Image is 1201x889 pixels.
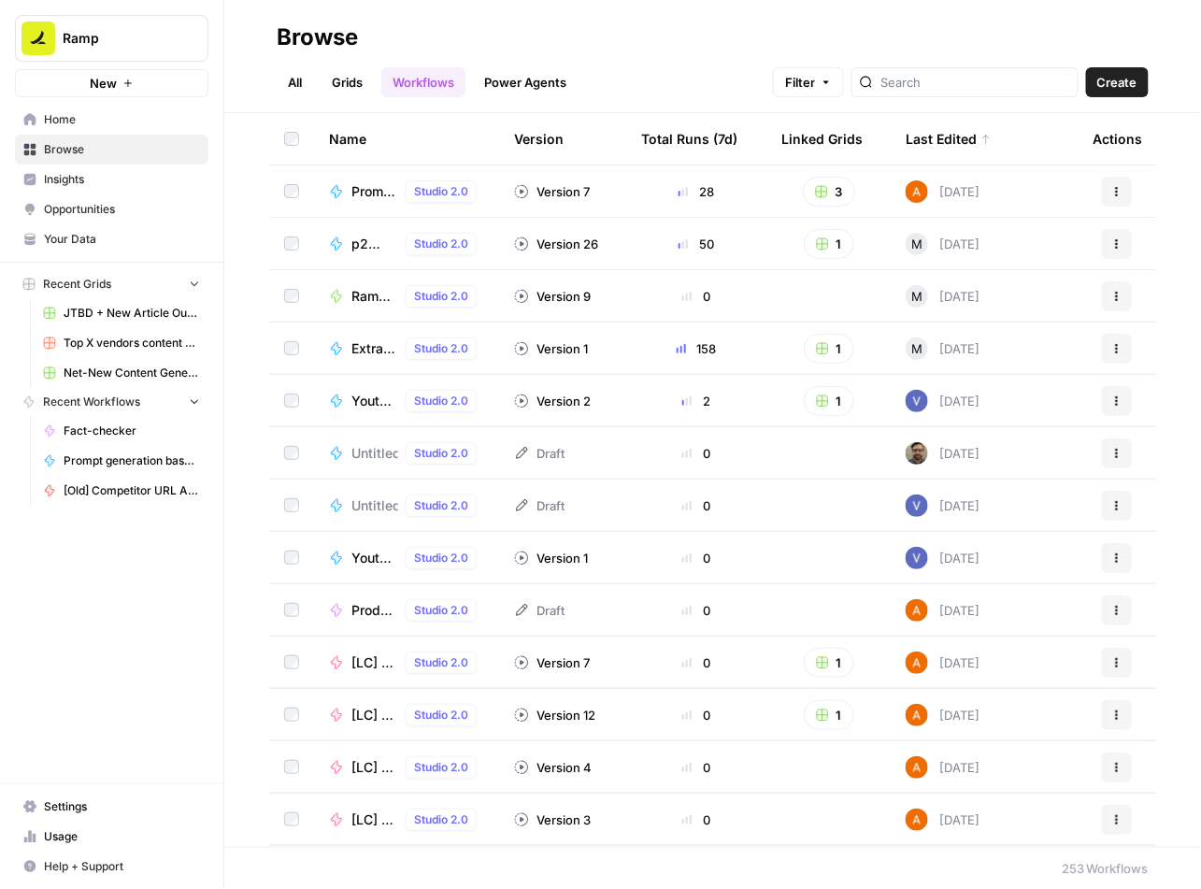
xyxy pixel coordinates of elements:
div: [DATE] [906,233,979,255]
span: Studio 2.0 [414,550,468,566]
a: Opportunities [15,194,208,224]
a: Net-New Content Generator - Grid Template [35,358,208,388]
button: 1 [804,386,854,416]
span: M [911,287,922,306]
div: Version 4 [514,758,592,777]
span: Recent Grids [43,276,111,293]
span: Create [1097,73,1137,92]
span: [LC] - WoW Email Step Comparison [351,758,398,777]
a: Top X vendors content generator [35,328,208,358]
div: 0 [641,549,751,567]
span: Settings [44,798,200,815]
div: Browse [277,22,358,52]
span: JTBD + New Article Output [64,305,200,322]
div: [DATE] [906,599,979,622]
img: 2tijbeq1l253n59yk5qyo2htxvbk [906,390,928,412]
div: 0 [641,758,751,777]
a: Browse [15,135,208,165]
span: Your Data [44,231,200,248]
span: [LC] - Multiple Email Step Comparison [351,810,398,829]
span: Product Launch Article Automation - Dupe [351,601,398,620]
div: 0 [641,444,751,463]
button: 1 [804,700,854,730]
a: Power Agents [473,67,578,97]
div: 0 [641,706,751,724]
span: p2 content tuning brief generator – 9/14 update [351,235,398,253]
div: Actions [1093,113,1142,165]
img: i32oznjerd8hxcycc1k00ct90jt3 [906,652,928,674]
div: Version 1 [514,339,588,358]
div: Draft [514,601,565,620]
span: Untitled [351,496,398,515]
div: Version 3 [514,810,591,829]
span: Home [44,111,200,128]
button: 1 [804,229,854,259]
button: 1 [804,334,854,364]
a: JTBD + New Article Output [35,298,208,328]
span: Ramp Voice Rewriter [351,287,398,306]
div: [DATE] [906,704,979,726]
a: Prompt generation based on URL v1Studio 2.0 [329,180,484,203]
a: [Old] Competitor URL Analysis to Outline [35,476,208,506]
img: i32oznjerd8hxcycc1k00ct90jt3 [906,180,928,203]
span: [Old] Competitor URL Analysis to Outline [64,482,200,499]
div: Name [329,113,484,165]
span: [LC] - Individual Analysis Per Week [351,706,398,724]
div: [DATE] [906,180,979,203]
span: Top X vendors content generator [64,335,200,351]
img: i32oznjerd8hxcycc1k00ct90jt3 [906,809,928,831]
a: Workflows [381,67,465,97]
a: Ramp Voice RewriterStudio 2.0 [329,285,484,308]
a: Youtube video descriptionStudio 2.0 [329,547,484,569]
div: 0 [641,810,751,829]
img: i32oznjerd8hxcycc1k00ct90jt3 [906,756,928,779]
a: Fact-checker [35,416,208,446]
div: [DATE] [906,547,979,569]
div: 253 Workflows [1062,859,1149,878]
div: Version 9 [514,287,591,306]
input: Search [880,73,1070,92]
div: Draft [514,496,565,515]
img: w3u4o0x674bbhdllp7qjejaf0yui [906,442,928,465]
div: 0 [641,287,751,306]
a: Youtube video descriptionsStudio 2.0 [329,390,484,412]
div: 0 [641,496,751,515]
span: Ramp [63,29,176,48]
span: Studio 2.0 [414,497,468,514]
span: Fact-checker [64,423,200,439]
div: Version 7 [514,653,590,672]
span: Filter [785,73,815,92]
span: Net-New Content Generator - Grid Template [64,365,200,381]
span: Studio 2.0 [414,707,468,724]
img: i32oznjerd8hxcycc1k00ct90jt3 [906,599,928,622]
div: 0 [641,601,751,620]
span: Studio 2.0 [414,236,468,252]
span: Studio 2.0 [414,759,468,776]
button: Create [1086,67,1149,97]
a: Grids [321,67,374,97]
span: Studio 2.0 [414,183,468,200]
button: Recent Grids [15,270,208,298]
span: Youtube video descriptions [351,392,398,410]
span: M [911,339,922,358]
div: Draft [514,444,565,463]
div: [DATE] [906,442,979,465]
button: 1 [804,648,854,678]
span: Prompt generation based on URL v1 [351,182,398,201]
span: Browse [44,141,200,158]
div: Version 2 [514,392,591,410]
span: Studio 2.0 [414,340,468,357]
span: Youtube video description [351,549,398,567]
div: [DATE] [906,652,979,674]
a: Your Data [15,224,208,254]
button: New [15,69,208,97]
div: 2 [641,392,751,410]
a: Prompt generation based on URL v1 [35,446,208,476]
a: Extract PAAs from SERPStudio 2.0 [329,337,484,360]
a: Settings [15,792,208,822]
button: Recent Workflows [15,388,208,416]
div: Version 26 [514,235,598,253]
a: UntitledStudio 2.0 [329,495,484,517]
div: [DATE] [906,285,979,308]
div: 158 [641,339,751,358]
